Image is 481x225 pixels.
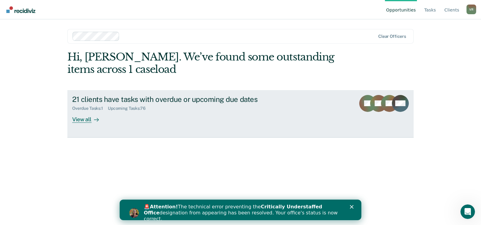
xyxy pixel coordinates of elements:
img: Recidiviz [6,6,35,13]
b: Critically Understaffed Office [24,4,203,16]
div: View all [72,111,106,123]
div: Hi, [PERSON_NAME]. We’ve found some outstanding items across 1 caseload [67,51,344,76]
div: V R [466,5,476,14]
iframe: Intercom live chat [460,204,475,219]
b: Attention! [30,4,58,10]
div: Upcoming Tasks : 76 [108,106,150,111]
iframe: Intercom live chat banner [120,200,361,220]
a: 21 clients have tasks with overdue or upcoming due datesOverdue Tasks:1Upcoming Tasks:76View all [67,90,414,138]
button: Profile dropdown button [466,5,476,14]
div: Overdue Tasks : 1 [72,106,108,111]
div: Close [230,5,236,9]
div: 21 clients have tasks with overdue or upcoming due dates [72,95,284,104]
div: 🚨 The technical error preventing the designation from appearing has been resolved. Your office's ... [24,4,222,22]
div: Clear officers [378,34,406,39]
